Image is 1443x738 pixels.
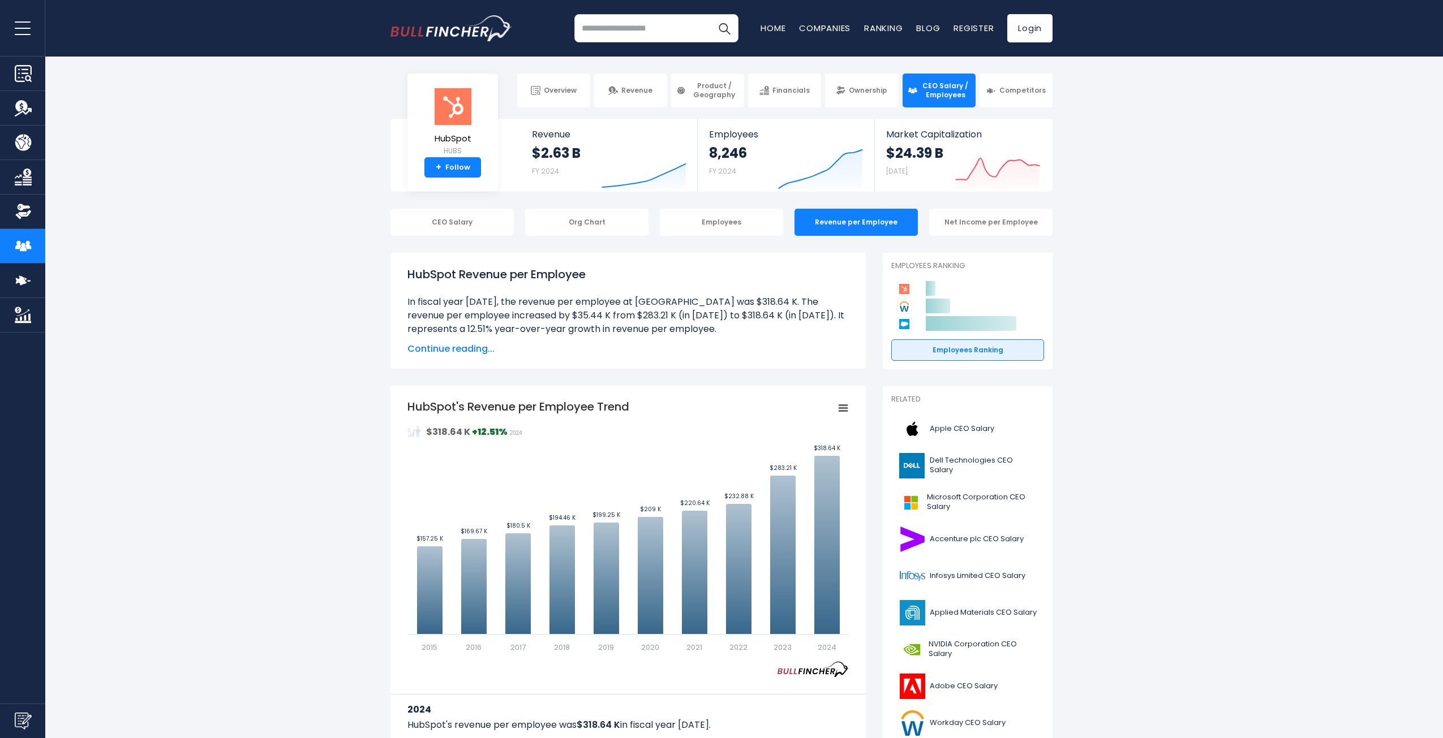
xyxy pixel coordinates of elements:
[472,425,508,438] strong: +12.51%
[903,74,976,107] a: CEO Salary / Employees
[898,674,926,699] img: ADBE logo
[407,425,421,438] img: RevenuePerEmployee.svg
[897,282,912,296] img: HubSpot competitors logo
[521,119,698,192] a: Revenue $2.63 B FY 2024
[532,166,559,176] small: FY 2024
[930,608,1037,618] span: Applied Materials CEO Salary
[891,671,1044,702] a: Adobe CEO Salary
[761,22,785,34] a: Home
[436,162,441,172] strong: +
[709,166,736,176] small: FY 2024
[814,444,841,452] text: $318.64 K
[641,642,659,653] text: 2020
[770,464,797,472] text: $283.21 K
[709,129,862,140] span: Employees
[898,637,925,662] img: NVDA logo
[980,74,1053,107] a: Competitors
[621,86,652,95] span: Revenue
[544,86,577,95] span: Overview
[891,450,1044,481] a: Dell Technologies CEO Salary
[898,526,926,552] img: ACN logo
[554,642,570,653] text: 2018
[598,642,614,653] text: 2019
[891,634,1044,665] a: NVIDIA Corporation CEO Salary
[818,642,836,653] text: 2024
[15,203,32,220] img: Ownership
[930,571,1025,581] span: Infosys Limited CEO Salary
[916,22,940,34] a: Blog
[930,681,998,691] span: Adobe CEO Salary
[510,642,526,653] text: 2017
[592,511,621,519] text: $199.25 K
[390,15,512,41] img: bullfincher logo
[433,146,473,156] small: HUBS
[549,513,576,522] text: $194.46 K
[594,74,667,107] a: Revenue
[898,416,926,442] img: AAPL logo
[407,399,849,653] svg: HubSpot's Revenue per Employee Trend
[886,129,1040,140] span: Market Capitalization
[898,490,924,515] img: MSFT logo
[407,399,629,415] tspan: HubSpot's Revenue per Employee Trend
[929,640,1037,659] span: NVIDIA Corporation CEO Salary
[999,86,1046,95] span: Competitors
[729,642,748,653] text: 2022
[577,718,620,731] b: $318.64 K
[532,129,686,140] span: Revenue
[930,424,994,434] span: Apple CEO Salary
[1007,14,1053,42] a: Login
[774,642,792,653] text: 2023
[886,144,943,162] strong: $24.39 B
[799,22,851,34] a: Companies
[506,521,531,530] text: $180.5 K
[891,339,1044,361] a: Employees Ranking
[898,453,926,478] img: DELL logo
[680,499,710,507] text: $220.64 K
[748,74,821,107] a: Financials
[898,600,926,625] img: AMAT logo
[407,718,849,732] p: HubSpot's revenue per employee was in fiscal year [DATE].
[891,413,1044,444] a: Apple CEO Salary
[686,642,702,653] text: 2021
[927,493,1037,512] span: Microsoft Corporation CEO Salary
[954,22,994,34] a: Register
[698,119,874,192] a: Employees 8,246 FY 2024
[849,86,887,95] span: Ownership
[433,134,473,144] span: HubSpot
[426,425,470,438] strong: $318.64 K
[532,144,581,162] strong: $2.63 B
[671,74,744,107] a: Product / Geography
[891,560,1044,592] a: Infosys Limited CEO Salary
[424,157,481,178] a: +Follow
[432,87,473,158] a: HubSpot HUBS
[689,81,739,99] span: Product / Geography
[390,15,512,41] a: Go to homepage
[897,317,912,331] img: Salesforce competitors logo
[407,295,849,336] li: In fiscal year [DATE], the revenue per employee at [GEOGRAPHIC_DATA] was $318.64 K. The revenue p...
[864,22,903,34] a: Ranking
[517,74,590,107] a: Overview
[921,81,970,99] span: CEO Salary / Employees
[891,261,1044,271] p: Employees Ranking
[930,534,1024,544] span: Accenture plc CEO Salary
[886,166,908,176] small: [DATE]
[407,342,849,356] span: Continue reading...
[875,119,1051,192] a: Market Capitalization $24.39 B [DATE]
[660,209,783,236] div: Employees
[510,430,522,436] span: 2024
[891,487,1044,518] a: Microsoft Corporation CEO Salary
[930,718,1006,728] span: Workday CEO Salary
[407,266,849,283] h1: HubSpot Revenue per Employee
[898,563,926,589] img: INFY logo
[466,642,482,653] text: 2016
[710,14,738,42] button: Search
[407,702,849,717] h3: 2024
[390,209,514,236] div: CEO Salary
[422,642,437,653] text: 2015
[794,209,918,236] div: Revenue per Employee
[461,527,488,536] text: $169.67 K
[772,86,810,95] span: Financials
[891,524,1044,555] a: Accenture plc CEO Salary
[891,597,1044,628] a: Applied Materials CEO Salary
[898,710,926,736] img: WDAY logo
